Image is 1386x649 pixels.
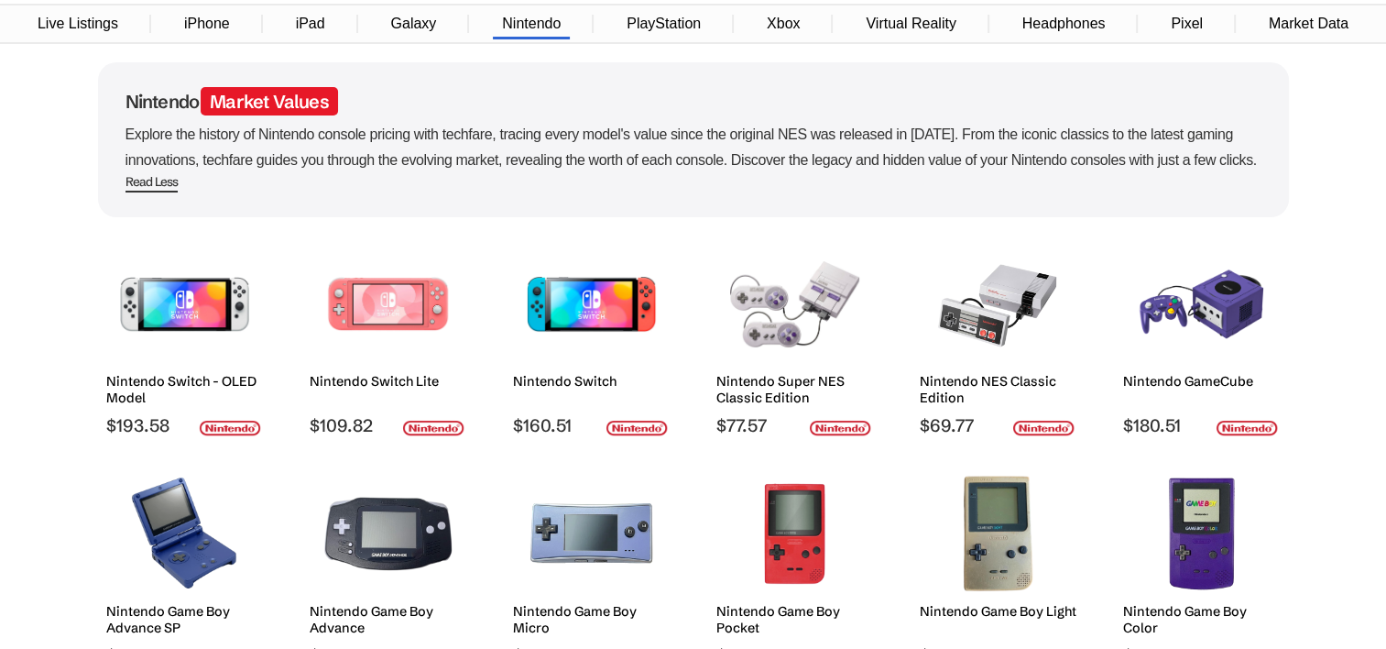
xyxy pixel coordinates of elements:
[120,245,249,364] img: Nintendo Switch (OLED Model)
[513,414,670,436] span: $160.51
[1137,475,1266,594] img: Nintendo Game Boy Color
[606,420,668,436] img: nintendo-logo
[199,420,261,436] img: nintendo-logo
[493,6,570,41] a: Nintendo
[716,603,873,636] h2: Nintendo Game Boy Pocket
[933,475,1063,594] img: Nintendo Game Boy Light
[708,236,882,436] a: Nintendo Super NES Classic Edition Nintendo Super NES Classic Edition $77.57 nintendo-logo
[28,6,127,41] a: Live Listings
[323,475,453,594] img: Nintendo Game Boy Advance SP
[1162,6,1212,41] a: Pixel
[527,245,656,364] img: Nintendo Switch
[1012,420,1075,436] img: nintendo-logo
[911,236,1086,436] a: Nintendo NES Classic Edition Nintendo NES Classic Edition $69.77 nintendo-logo
[758,6,809,41] a: Xbox
[857,6,965,41] a: Virtual Reality
[1260,6,1358,41] a: Market Data
[513,603,670,636] h2: Nintendo Game Boy Micro
[310,373,466,390] h2: Nintendo Switch Lite
[126,90,1261,113] h1: Nintendo
[1216,420,1278,436] img: nintendo-logo
[301,236,475,436] a: Nintendo Switch Lite Nintendo Switch Lite $109.82 nintendo-logo
[310,603,466,636] h2: Nintendo Game Boy Advance
[402,420,464,436] img: nintendo-logo
[1123,373,1280,390] h2: Nintendo GameCube
[201,87,338,115] span: Market Values
[1013,6,1115,41] a: Headphones
[505,236,679,436] a: Nintendo Switch Nintendo Switch $160.51 nintendo-logo
[716,414,873,436] span: $77.57
[920,603,1076,620] h2: Nintendo Game Boy Light
[126,122,1261,173] p: Explore the history of Nintendo console pricing with techfare, tracing every model's value since ...
[126,174,179,190] div: Read Less
[382,6,446,41] a: Galaxy
[1123,414,1280,436] span: $180.51
[120,475,249,594] img: Nintendo Game Boy Advance SP
[1137,245,1266,364] img: Nintendo GameCube
[98,236,272,436] a: Nintendo Switch (OLED Model) Nintendo Switch - OLED Model $193.58 nintendo-logo
[106,373,263,406] h2: Nintendo Switch - OLED Model
[310,414,466,436] span: $109.82
[933,245,1063,364] img: Nintendo NES Classic Edition
[323,245,453,364] img: Nintendo Switch Lite
[920,414,1076,436] span: $69.77
[106,414,263,436] span: $193.58
[809,420,871,436] img: nintendo-logo
[175,6,239,41] a: iPhone
[730,475,859,594] img: Nintendo Game Boy Pocket
[126,174,179,192] span: Read Less
[920,373,1076,406] h2: Nintendo NES Classic Edition
[513,373,670,390] h2: Nintendo Switch
[527,475,656,594] img: Nintendo Game Boy Micro
[1123,603,1280,636] h2: Nintendo Game Boy Color
[1115,236,1289,436] a: Nintendo GameCube Nintendo GameCube $180.51 nintendo-logo
[106,603,263,636] h2: Nintendo Game Boy Advance SP
[716,373,873,406] h2: Nintendo Super NES Classic Edition
[617,6,710,41] a: PlayStation
[730,245,859,364] img: Nintendo Super NES Classic Edition
[287,6,334,41] a: iPad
